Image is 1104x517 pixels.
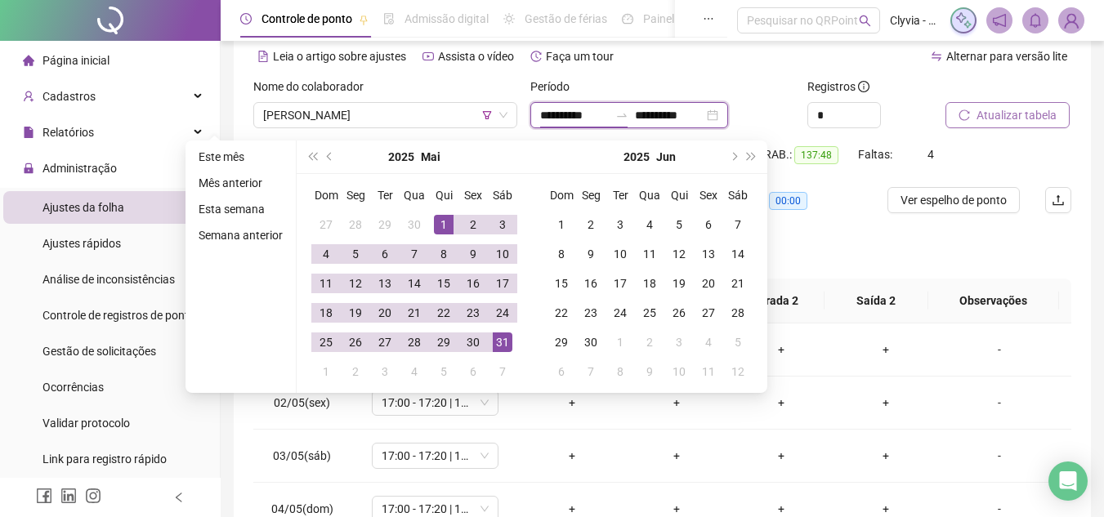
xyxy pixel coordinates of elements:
[576,298,606,328] td: 2025-06-23
[400,269,429,298] td: 2025-05-14
[743,140,761,173] button: super-next-year
[429,269,458,298] td: 2025-05-15
[927,148,934,161] span: 4
[400,328,429,357] td: 2025-05-28
[42,162,117,175] span: Administração
[42,417,130,430] span: Validar protocolo
[463,362,483,381] div: 6
[640,244,659,264] div: 11
[458,357,488,386] td: 2025-06-06
[637,394,716,412] div: +
[370,357,400,386] td: 2025-06-03
[825,279,927,323] th: Saída 2
[375,362,395,381] div: 3
[23,163,34,174] span: lock
[977,106,1057,124] span: Atualizar tabela
[316,362,336,381] div: 1
[723,181,753,210] th: Sáb
[316,215,336,234] div: 27
[1028,13,1043,28] span: bell
[173,492,185,503] span: left
[694,328,723,357] td: 2025-07-04
[458,298,488,328] td: 2025-05-23
[992,13,1007,28] span: notification
[311,239,341,269] td: 2025-05-04
[42,237,121,250] span: Ajustes rápidos
[694,210,723,239] td: 2025-06-06
[742,341,820,359] div: +
[370,181,400,210] th: Ter
[699,274,718,293] div: 20
[240,13,252,25] span: clock-circle
[321,140,339,173] button: prev-year
[438,50,514,63] span: Assista o vídeo
[341,269,370,298] td: 2025-05-12
[664,328,694,357] td: 2025-07-03
[807,78,869,96] span: Registros
[434,215,454,234] div: 1
[581,362,601,381] div: 7
[615,109,628,122] span: to
[261,12,352,25] span: Controle de ponto
[493,215,512,234] div: 3
[635,210,664,239] td: 2025-06-04
[434,274,454,293] div: 15
[547,298,576,328] td: 2025-06-22
[370,298,400,328] td: 2025-05-20
[728,274,748,293] div: 21
[370,269,400,298] td: 2025-05-13
[640,332,659,352] div: 2
[382,390,489,415] span: 17:00 - 17:20 | 17:50 - 00:00
[635,239,664,269] td: 2025-06-11
[400,239,429,269] td: 2025-05-07
[434,362,454,381] div: 5
[664,210,694,239] td: 2025-06-05
[463,244,483,264] div: 9
[581,215,601,234] div: 2
[635,357,664,386] td: 2025-07-09
[946,50,1067,63] span: Alternar para versão lite
[458,181,488,210] th: Sex
[694,181,723,210] th: Sex
[316,244,336,264] div: 4
[928,279,1059,323] th: Observações
[890,11,941,29] span: Clyvia - LIPSFIHA
[742,394,820,412] div: +
[429,357,458,386] td: 2025-06-05
[530,78,580,96] label: Período
[488,269,517,298] td: 2025-05-17
[42,273,175,286] span: Análise de inconsistências
[42,309,195,322] span: Controle de registros de ponto
[429,239,458,269] td: 2025-05-08
[316,274,336,293] div: 11
[253,78,374,96] label: Nome do colaborador
[311,269,341,298] td: 2025-05-11
[669,303,689,323] div: 26
[723,328,753,357] td: 2025-07-05
[311,298,341,328] td: 2025-05-18
[85,488,101,504] span: instagram
[458,239,488,269] td: 2025-05-09
[728,303,748,323] div: 28
[400,357,429,386] td: 2025-06-04
[493,274,512,293] div: 17
[429,181,458,210] th: Qui
[370,239,400,269] td: 2025-05-06
[346,215,365,234] div: 28
[606,269,635,298] td: 2025-06-17
[257,51,269,62] span: file-text
[375,303,395,323] div: 20
[429,328,458,357] td: 2025-05-29
[458,328,488,357] td: 2025-05-30
[434,303,454,323] div: 22
[887,187,1020,213] button: Ver espelho de ponto
[664,298,694,328] td: 2025-06-26
[370,210,400,239] td: 2025-04-29
[341,328,370,357] td: 2025-05-26
[858,148,895,161] span: Faltas:
[42,54,110,67] span: Página inicial
[493,332,512,352] div: 31
[530,51,542,62] span: history
[405,303,424,323] div: 21
[723,357,753,386] td: 2025-07-12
